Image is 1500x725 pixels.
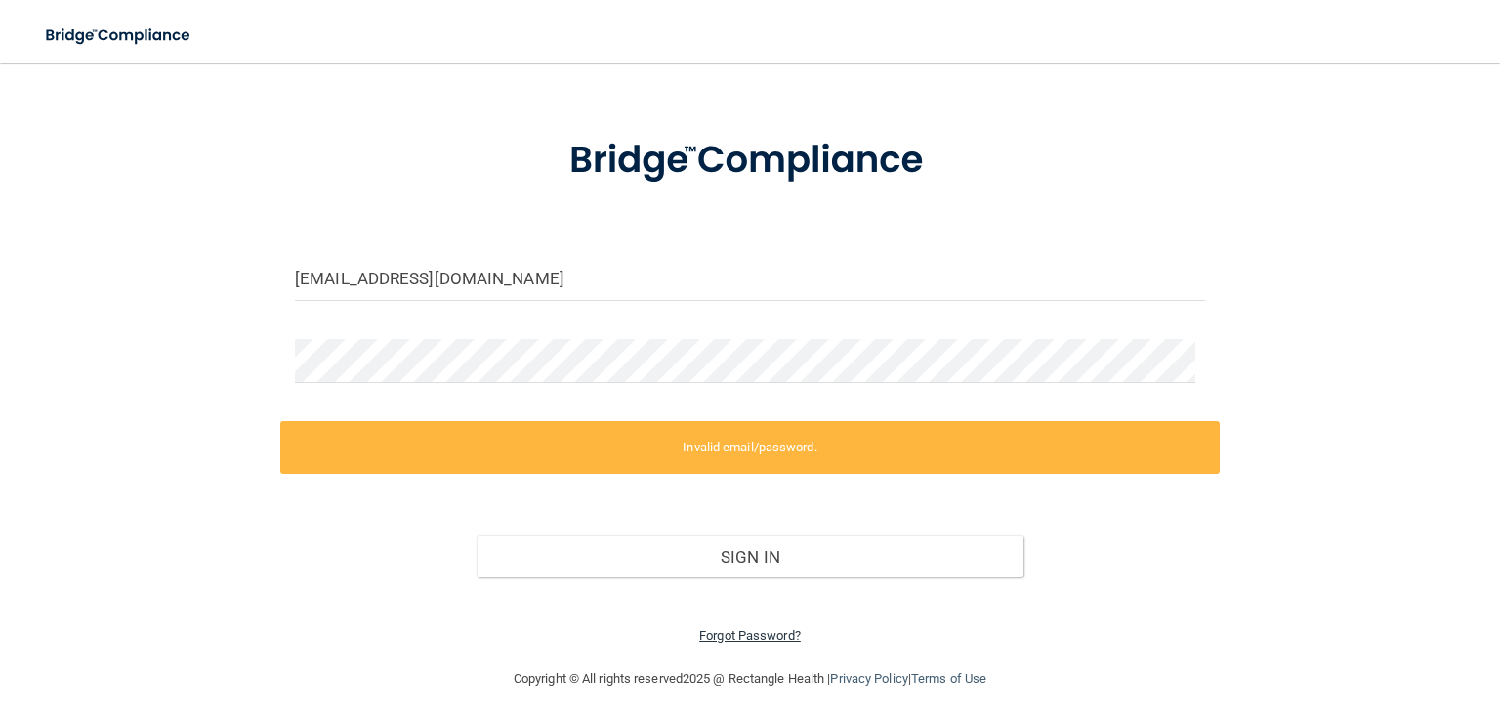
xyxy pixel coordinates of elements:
a: Privacy Policy [830,671,907,686]
div: Copyright © All rights reserved 2025 @ Rectangle Health | | [394,648,1106,710]
a: Terms of Use [911,671,986,686]
a: Forgot Password? [699,628,801,643]
img: bridge_compliance_login_screen.278c3ca4.svg [29,16,209,56]
input: Email [295,257,1205,301]
button: Sign In [477,535,1022,578]
label: Invalid email/password. [280,421,1220,474]
img: bridge_compliance_login_screen.278c3ca4.svg [530,111,971,210]
iframe: Drift Widget Chat Controller [1163,587,1477,664]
